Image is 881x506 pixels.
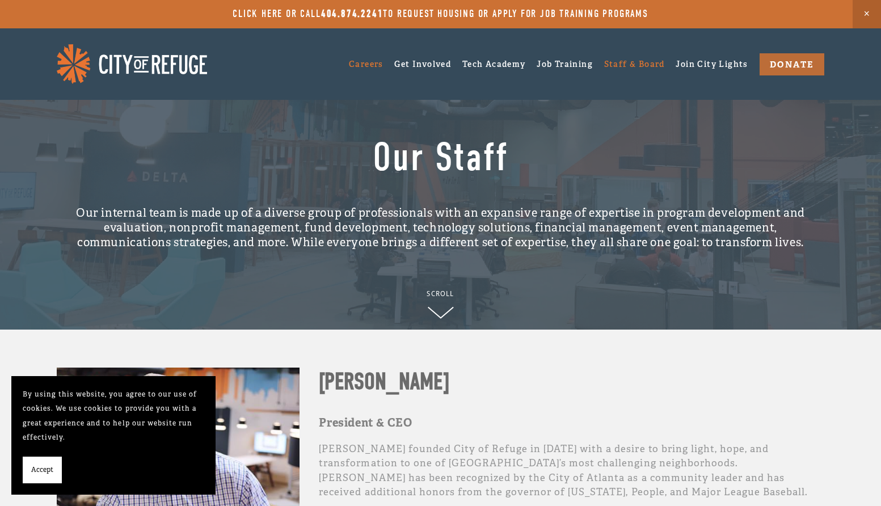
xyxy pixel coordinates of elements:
[57,44,207,83] img: City of Refuge
[462,55,526,73] a: Tech Academy
[604,55,665,73] a: Staff & Board
[537,55,593,73] a: Job Training
[57,136,824,179] h1: Our Staff
[319,368,449,395] strong: [PERSON_NAME]
[760,53,824,75] a: DONATE
[31,463,53,478] span: Accept
[57,206,824,250] h3: Our internal team is made up of a diverse group of professionals with an expansive range of exper...
[427,290,454,297] div: Scroll
[319,415,412,430] strong: President & CEO
[23,457,62,484] button: Accept
[394,59,451,69] a: Get Involved
[676,55,748,73] a: Join City Lights
[349,55,383,73] a: Careers
[11,376,216,495] section: Cookie banner
[23,387,204,445] p: By using this website, you agree to our use of cookies. We use cookies to provide you with a grea...
[319,442,824,500] p: [PERSON_NAME] founded City of Refuge in [DATE] with a desire to bring light, hope, and transforma...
